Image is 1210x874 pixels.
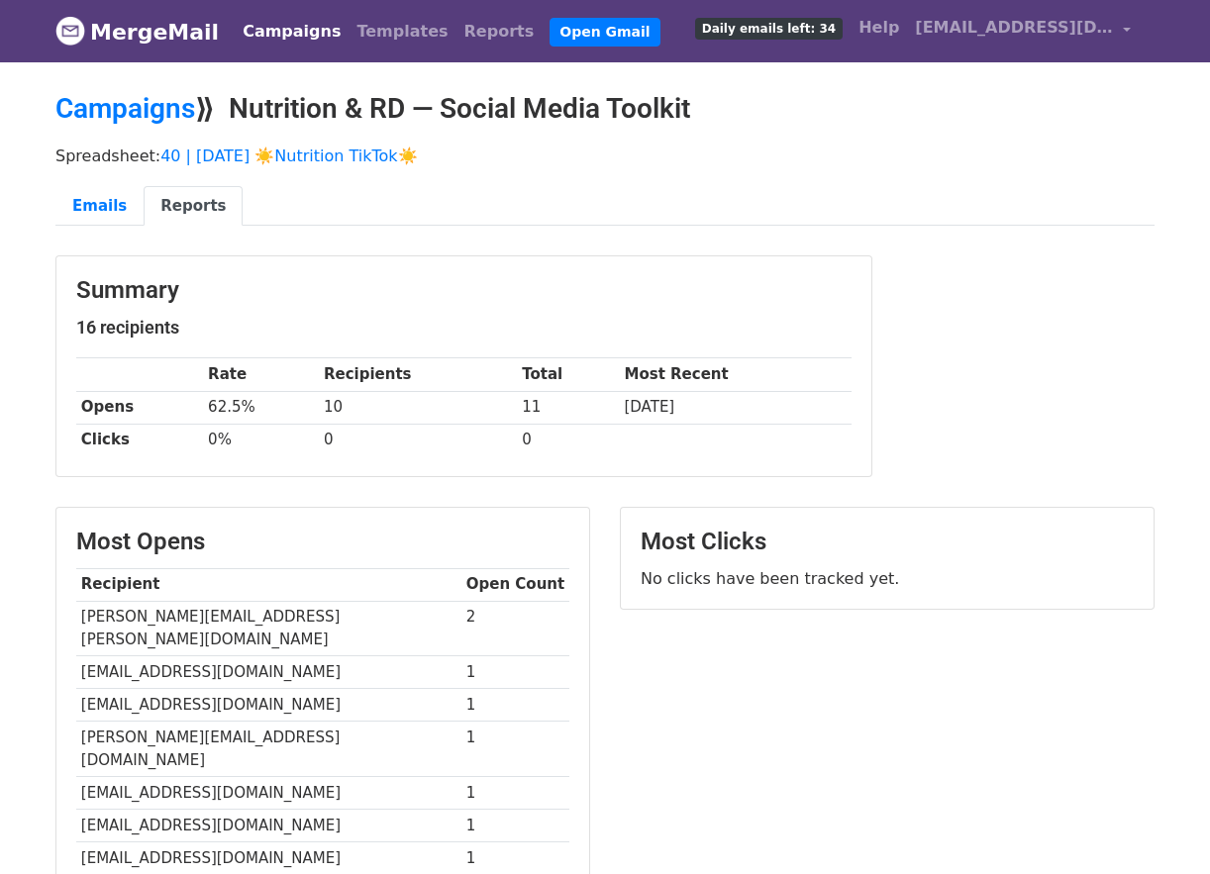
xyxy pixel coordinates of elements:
td: 1 [461,689,569,722]
a: Reports [456,12,543,51]
a: Emails [55,186,144,227]
td: 0 [319,424,517,456]
td: [PERSON_NAME][EMAIL_ADDRESS][DOMAIN_NAME] [76,722,461,777]
td: [EMAIL_ADDRESS][DOMAIN_NAME] [76,777,461,810]
th: Recipient [76,568,461,601]
th: Clicks [76,424,203,456]
a: Open Gmail [550,18,659,47]
td: [PERSON_NAME][EMAIL_ADDRESS][PERSON_NAME][DOMAIN_NAME] [76,601,461,656]
td: [EMAIL_ADDRESS][DOMAIN_NAME] [76,656,461,689]
th: Rate [203,358,319,391]
a: Campaigns [235,12,349,51]
a: Daily emails left: 34 [687,8,851,48]
td: 1 [461,722,569,777]
th: Recipients [319,358,517,391]
td: 1 [461,810,569,842]
td: 1 [461,777,569,810]
td: 0 [517,424,619,456]
td: 0% [203,424,319,456]
td: 62.5% [203,391,319,424]
a: Campaigns [55,92,195,125]
td: [DATE] [620,391,852,424]
iframe: Chat Widget [1111,779,1210,874]
td: 1 [461,656,569,689]
a: 40 | [DATE] ☀️Nutrition TikTok☀️ [160,146,417,165]
h3: Most Opens [76,528,569,556]
h2: ⟫ Nutrition & RD — Social Media Toolkit [55,92,1155,126]
p: No clicks have been tracked yet. [641,568,1134,589]
a: Reports [144,186,243,227]
a: Templates [349,12,455,51]
td: [EMAIL_ADDRESS][DOMAIN_NAME] [76,810,461,842]
th: Opens [76,391,203,424]
td: 10 [319,391,517,424]
th: Total [517,358,619,391]
th: Most Recent [620,358,852,391]
a: [EMAIL_ADDRESS][DOMAIN_NAME] [907,8,1139,54]
td: [EMAIL_ADDRESS][DOMAIN_NAME] [76,689,461,722]
td: 11 [517,391,619,424]
h3: Summary [76,276,852,305]
span: [EMAIL_ADDRESS][DOMAIN_NAME] [915,16,1113,40]
h5: 16 recipients [76,317,852,339]
a: Help [851,8,907,48]
img: MergeMail logo [55,16,85,46]
a: MergeMail [55,11,219,52]
th: Open Count [461,568,569,601]
span: Daily emails left: 34 [695,18,843,40]
h3: Most Clicks [641,528,1134,556]
td: 2 [461,601,569,656]
p: Spreadsheet: [55,146,1155,166]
